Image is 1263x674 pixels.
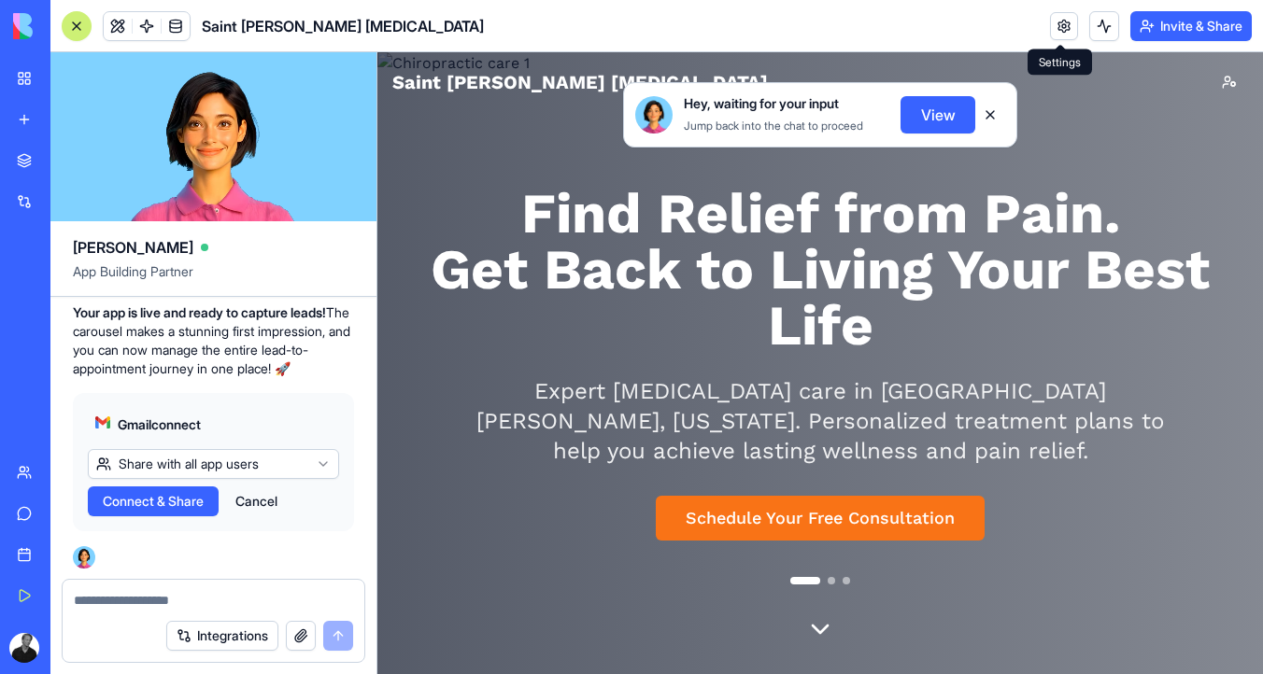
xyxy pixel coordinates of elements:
span: Gmail connect [118,415,201,434]
span: Hey, waiting for your input [684,94,839,113]
img: gmail [95,415,110,430]
button: Go to slide 3 [465,525,473,532]
p: The carousel makes a stunning first impression, and you can now manage the entire lead-to-appoint... [73,303,354,378]
span: App Building Partner [73,262,354,296]
button: Go to slide 2 [450,525,458,532]
span: [PERSON_NAME] [73,236,193,259]
button: Integrations [166,621,278,651]
img: Ella_00000_wcx2te.png [73,546,95,569]
button: Invite & Share [1130,11,1252,41]
img: logo [13,13,129,39]
a: Saint [PERSON_NAME] [MEDICAL_DATA] [15,17,390,43]
p: Expert [MEDICAL_DATA] care in [GEOGRAPHIC_DATA][PERSON_NAME], [US_STATE]. Personalized treatment ... [84,324,802,414]
button: Go to slide 1 [413,525,443,532]
img: Ella_00000_wcx2te.png [635,96,673,133]
button: Connect & Share [88,486,219,516]
h1: Find Relief from Pain. Get Back to Living Your Best Life [15,133,871,302]
span: Saint [PERSON_NAME] [MEDICAL_DATA] [202,15,484,37]
button: View [901,96,975,133]
span: Jump back into the chat to proceed [684,119,863,133]
button: Schedule Your Free Consultation [278,443,607,488]
div: Settings [1028,49,1092,76]
button: Cancel [226,486,287,516]
span: Connect & Share [103,492,204,511]
img: ACg8ocJQmnLSjnq55lKhEkvbvF9Qohle-Xf7FtzmQeJ3alvnP0TO1LM=s96-c [9,633,39,663]
strong: Your app is live and ready to capture leads! [73,304,326,320]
